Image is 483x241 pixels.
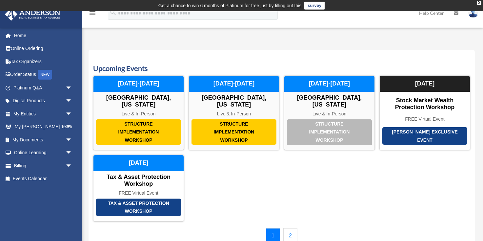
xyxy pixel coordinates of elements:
i: menu [89,9,96,17]
div: [GEOGRAPHIC_DATA], [US_STATE] [284,94,374,108]
div: Tax & Asset Protection Workshop [96,199,181,216]
div: [DATE] [93,155,184,171]
a: My [PERSON_NAME] Teamarrow_drop_down [5,120,82,133]
div: [DATE]-[DATE] [284,76,374,92]
a: Structure Implementation Workshop [GEOGRAPHIC_DATA], [US_STATE] Live & In-Person [DATE]-[DATE] [93,76,184,150]
div: FREE Virtual Event [380,116,470,122]
div: [GEOGRAPHIC_DATA], [US_STATE] [93,94,184,108]
a: Home [5,29,82,42]
div: Structure Implementation Workshop [191,119,276,145]
div: Tax & Asset Protection Workshop [93,174,184,188]
div: [GEOGRAPHIC_DATA], [US_STATE] [189,94,279,108]
img: User Pic [468,8,478,18]
a: menu [89,12,96,17]
a: survey [304,2,325,10]
div: Live & In-Person [189,111,279,117]
h3: Upcoming Events [93,63,470,74]
a: Structure Implementation Workshop [GEOGRAPHIC_DATA], [US_STATE] Live & In-Person [DATE]-[DATE] [189,76,279,150]
span: arrow_drop_down [66,133,79,147]
a: My Documentsarrow_drop_down [5,133,82,146]
img: Anderson Advisors Platinum Portal [3,8,62,21]
a: Online Learningarrow_drop_down [5,146,82,159]
div: Live & In-Person [284,111,374,117]
div: FREE Virtual Event [93,190,184,196]
a: Order StatusNEW [5,68,82,82]
div: [DATE] [380,76,470,92]
a: Online Ordering [5,42,82,55]
div: [PERSON_NAME] Exclusive Event [382,127,467,145]
span: arrow_drop_down [66,107,79,121]
span: arrow_drop_down [66,146,79,160]
span: arrow_drop_down [66,81,79,95]
span: arrow_drop_down [66,94,79,108]
a: Structure Implementation Workshop [GEOGRAPHIC_DATA], [US_STATE] Live & In-Person [DATE]-[DATE] [284,76,375,150]
a: [PERSON_NAME] Exclusive Event Stock Market Wealth Protection Workshop FREE Virtual Event [DATE] [379,76,470,150]
div: NEW [38,70,52,80]
div: [DATE]-[DATE] [93,76,184,92]
div: Get a chance to win 6 months of Platinum for free just by filling out this [158,2,302,10]
a: Platinum Q&Aarrow_drop_down [5,81,82,94]
i: search [110,9,117,16]
div: Structure Implementation Workshop [287,119,372,145]
a: My Entitiesarrow_drop_down [5,107,82,120]
div: close [477,1,481,5]
a: Digital Productsarrow_drop_down [5,94,82,108]
a: Tax Organizers [5,55,82,68]
div: Stock Market Wealth Protection Workshop [380,97,470,111]
div: Live & In-Person [93,111,184,117]
span: arrow_drop_down [66,120,79,134]
div: [DATE]-[DATE] [189,76,279,92]
a: Events Calendar [5,172,79,185]
span: arrow_drop_down [66,159,79,173]
a: Tax & Asset Protection Workshop Tax & Asset Protection Workshop FREE Virtual Event [DATE] [93,155,184,221]
div: Structure Implementation Workshop [96,119,181,145]
a: Billingarrow_drop_down [5,159,82,172]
